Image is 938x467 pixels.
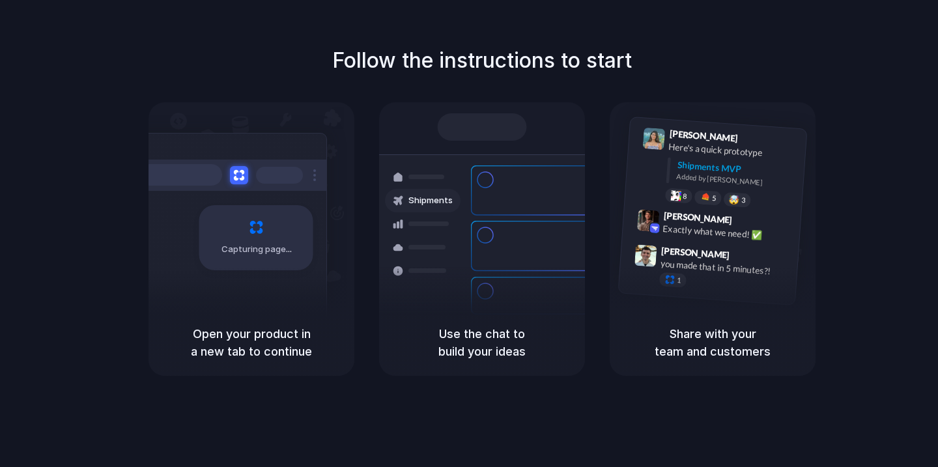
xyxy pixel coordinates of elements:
[729,195,740,205] div: 🤯
[663,208,732,227] span: [PERSON_NAME]
[668,139,799,162] div: Here's a quick prototype
[677,158,797,179] div: Shipments MVP
[332,45,632,76] h1: Follow the instructions to start
[662,221,793,244] div: Exactly what we need! ✅
[661,243,730,262] span: [PERSON_NAME]
[712,194,717,201] span: 5
[736,214,763,230] span: 9:42 AM
[408,194,453,207] span: Shipments
[395,325,569,360] h5: Use the chat to build your ideas
[164,325,339,360] h5: Open your product in a new tab to continue
[683,192,687,199] span: 8
[733,249,760,265] span: 9:47 AM
[742,132,769,148] span: 9:41 AM
[676,171,796,190] div: Added by [PERSON_NAME]
[625,325,800,360] h5: Share with your team and customers
[677,277,681,284] span: 1
[741,196,746,203] span: 3
[669,126,738,145] span: [PERSON_NAME]
[221,243,294,256] span: Capturing page
[660,257,790,279] div: you made that in 5 minutes?!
